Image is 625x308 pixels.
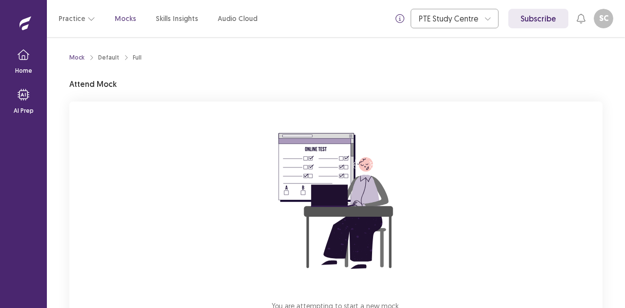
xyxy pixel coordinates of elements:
a: Skills Insights [156,14,198,24]
button: Practice [59,10,95,27]
nav: breadcrumb [69,53,142,62]
button: info [391,10,409,27]
div: Full [133,53,142,62]
p: Attend Mock [69,78,117,90]
div: Default [98,53,119,62]
a: Audio Cloud [218,14,257,24]
div: PTE Study Centre [419,9,479,28]
button: SC [594,9,613,28]
a: Mocks [115,14,136,24]
a: Subscribe [508,9,568,28]
img: attend-mock [248,113,424,289]
p: Home [15,66,32,75]
p: AI Prep [14,106,34,115]
a: Mock [69,53,84,62]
